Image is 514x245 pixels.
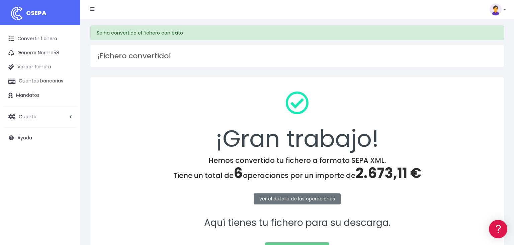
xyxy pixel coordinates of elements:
span: CSEPA [26,9,47,17]
a: POWERED BY ENCHANT [92,193,129,199]
span: Ayuda [17,134,32,141]
a: Formatos [7,85,127,95]
div: Programadores [7,161,127,167]
span: Cuenta [19,113,36,120]
img: logo [8,5,25,22]
a: Convertir fichero [3,32,77,46]
div: Se ha convertido el fichero con éxito [90,25,504,40]
span: 2.673,11 € [355,163,421,183]
div: Información general [7,47,127,53]
a: ver el detalle de las operaciones [254,193,341,204]
a: Problemas habituales [7,95,127,106]
a: API [7,171,127,182]
a: Validar fichero [3,60,77,74]
div: Facturación [7,133,127,139]
a: Generar Norma58 [3,46,77,60]
h3: ¡Fichero convertido! [97,52,497,60]
div: Convertir ficheros [7,74,127,80]
a: Perfiles de empresas [7,116,127,126]
a: General [7,144,127,154]
span: 6 [234,163,243,183]
h4: Hemos convertido tu fichero a formato SEPA XML. Tiene un total de operaciones por un importe de [99,156,495,182]
div: ¡Gran trabajo! [99,86,495,156]
a: Videotutoriales [7,106,127,116]
a: Ayuda [3,131,77,145]
p: Aquí tienes tu fichero para su descarga. [99,216,495,231]
a: Cuentas bancarias [3,74,77,88]
a: Cuenta [3,110,77,124]
a: Mandatos [3,88,77,103]
button: Contáctanos [7,179,127,191]
a: Información general [7,57,127,67]
img: profile [490,3,502,15]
